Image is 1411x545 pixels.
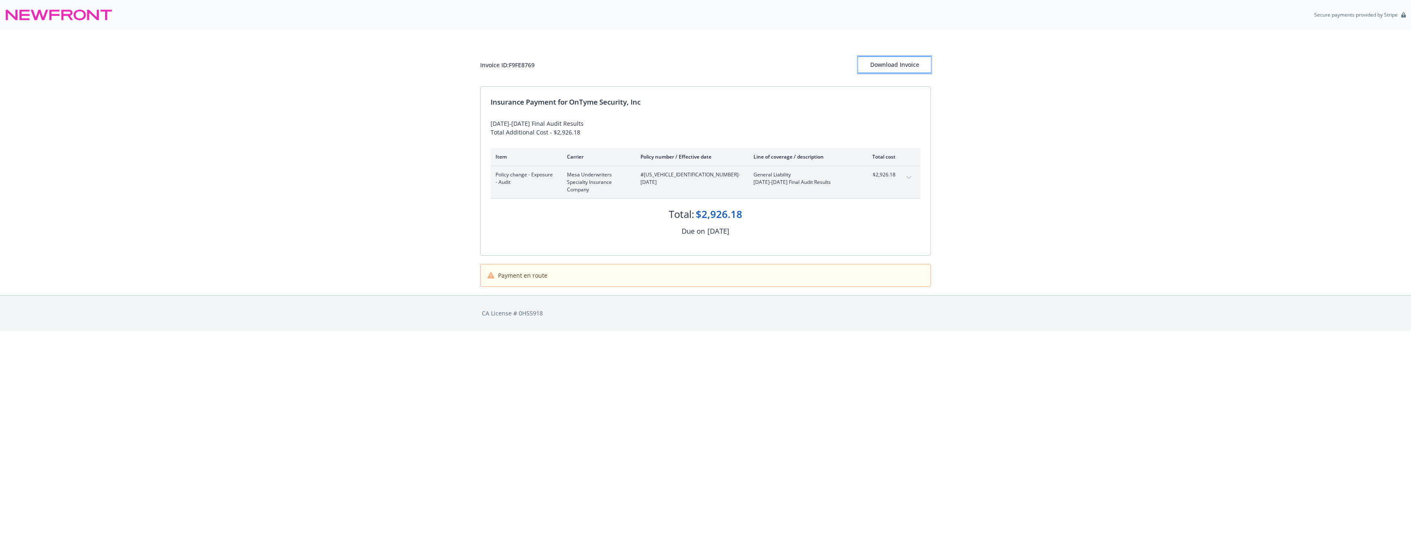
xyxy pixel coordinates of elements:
[496,171,554,186] span: Policy change - Exposure - Audit
[707,226,729,237] div: [DATE]
[491,119,920,137] div: [DATE]-[DATE] Final Audit Results Total Additional Cost - $2,926.18
[858,57,931,73] div: Download Invoice
[902,171,915,184] button: expand content
[753,171,851,178] span: General Liability
[482,309,929,318] div: CA License # 0H55918
[480,61,535,69] div: Invoice ID: F9FE8769
[864,153,896,160] div: Total cost
[491,166,920,198] div: Policy change - Exposure - AuditMesa Underwriters Specialty Insurance Company#[US_VEHICLE_IDENTIF...
[669,207,694,221] div: Total:
[498,271,547,280] span: Payment en route
[858,56,931,73] button: Download Invoice
[491,97,920,108] div: Insurance Payment for OnTyme Security, Inc
[753,178,851,186] span: [DATE]-[DATE] Final Audit Results
[567,171,627,193] span: Mesa Underwriters Specialty Insurance Company
[682,226,705,237] div: Due on
[696,207,742,221] div: $2,926.18
[496,153,554,160] div: Item
[567,153,627,160] div: Carrier
[640,153,740,160] div: Policy number / Effective date
[753,171,851,186] span: General Liability[DATE]-[DATE] Final Audit Results
[753,153,851,160] div: Line of coverage / description
[1314,11,1398,18] p: Secure payments provided by Stripe
[864,171,896,178] span: $2,926.18
[640,171,740,186] span: #[US_VEHICLE_IDENTIFICATION_NUMBER] - [DATE]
